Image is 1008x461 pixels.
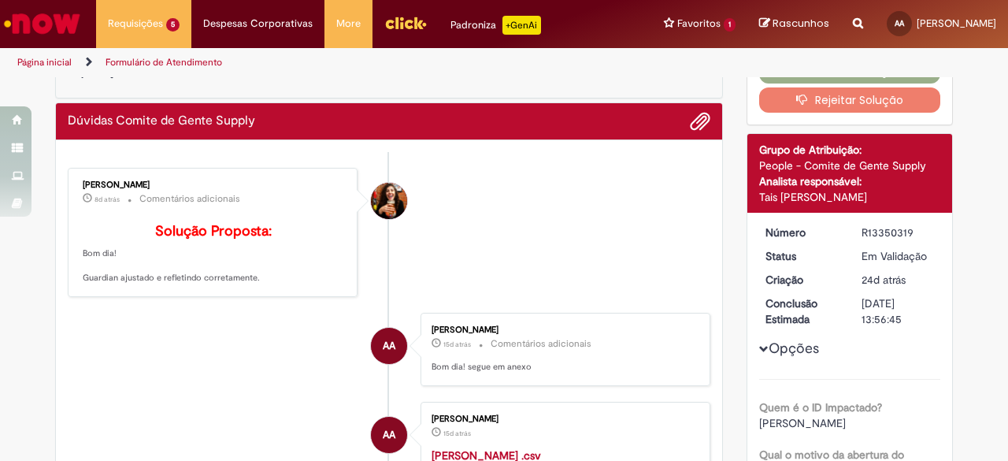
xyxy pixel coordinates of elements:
time: 04/08/2025 11:33:52 [862,273,906,287]
span: 24d atrás [862,273,906,287]
span: [PERSON_NAME] [917,17,996,30]
span: 1 [724,18,736,32]
button: Rejeitar Solução [759,87,941,113]
a: Página inicial [17,56,72,69]
span: 15d atrás [443,340,471,349]
div: R13350319 [862,225,935,240]
span: 5 [166,18,180,32]
p: Bom dia! segue em anexo [432,361,694,374]
time: 13/08/2025 10:59:57 [443,340,471,349]
div: [PERSON_NAME] [432,325,694,335]
p: +GenAi [502,16,541,35]
time: 13/08/2025 10:59:48 [443,429,471,438]
span: Rascunhos [773,16,829,31]
div: Amanda de Souza de Araujo [371,328,407,364]
div: Amanda de Souza de Araujo [371,417,407,453]
div: 04/08/2025 11:33:52 [862,272,935,288]
span: Requisições [108,16,163,32]
small: Comentários adicionais [139,192,240,206]
time: 20/08/2025 11:48:35 [94,195,120,204]
span: 15d atrás [443,429,471,438]
div: Em Validação [862,248,935,264]
b: Quem é o ID Impactado? [759,400,882,415]
div: [DATE] 13:56:45 [862,296,935,327]
div: Tayna Marcia Teixeira Ferreira [371,183,407,219]
a: Formulário de Atendimento [106,56,222,69]
span: More [336,16,361,32]
small: Comentários adicionais [491,337,591,351]
span: AA [383,327,395,365]
span: 8d atrás [94,195,120,204]
dt: Conclusão Estimada [754,296,850,327]
div: Padroniza [450,16,541,35]
div: Grupo de Atribuição: [759,142,941,158]
p: Bom dia! Guardian ajustado e refletindo corretamente. [83,224,345,284]
span: Despesas Corporativas [203,16,313,32]
span: [PERSON_NAME] [759,416,846,430]
div: [PERSON_NAME] [83,180,345,190]
div: Tais [PERSON_NAME] [759,189,941,205]
ul: Trilhas de página [12,48,660,77]
span: AA [895,18,904,28]
button: Adicionar anexos [690,111,710,132]
img: click_logo_yellow_360x200.png [384,11,427,35]
h2: Dúvidas Comite de Gente Supply Histórico de tíquete [68,114,255,128]
img: ServiceNow [2,8,83,39]
a: Rascunhos [759,17,829,32]
span: Favoritos [677,16,721,32]
div: Analista responsável: [759,173,941,189]
div: [PERSON_NAME] [432,415,694,424]
dt: Número [754,225,850,240]
dt: Status [754,248,850,264]
div: People - Comite de Gente Supply [759,158,941,173]
span: AA [383,416,395,454]
dt: Criação [754,272,850,288]
b: Solução Proposta: [155,222,272,240]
